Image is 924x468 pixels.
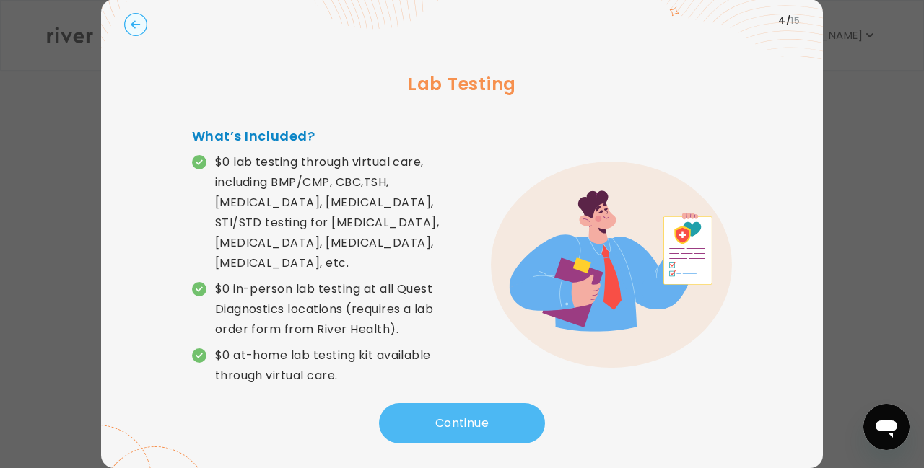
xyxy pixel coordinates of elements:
[215,345,462,386] p: $0 at-home lab testing kit available through virtual care.
[215,152,462,273] p: $0 lab testing through virtual care, including BMP/CMP, CBC,TSH, [MEDICAL_DATA], [MEDICAL_DATA], ...
[124,71,800,97] h3: Lab Testing
[379,403,545,443] button: Continue
[215,279,462,340] p: $0 in-person lab testing at all Quest Diagnostics locations (requires a lab order form from River...
[491,162,732,368] img: error graphic
[192,126,462,146] h4: What’s Included?
[863,404,910,450] iframe: Button to launch messaging window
